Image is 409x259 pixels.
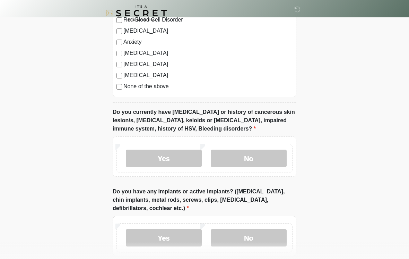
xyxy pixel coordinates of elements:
label: [MEDICAL_DATA] [123,71,293,80]
label: [MEDICAL_DATA] [123,27,293,35]
input: [MEDICAL_DATA] [116,62,122,67]
label: None of the above [123,82,293,91]
label: No [211,229,287,247]
label: Do you currently have [MEDICAL_DATA] or history of cancerous skin lesion/s, [MEDICAL_DATA], keloi... [113,108,296,133]
input: [MEDICAL_DATA] [116,28,122,34]
label: Yes [126,229,202,247]
label: No [211,150,287,167]
img: It's A Secret Med Spa Logo [106,5,167,21]
input: Anxiety [116,40,122,45]
label: Yes [126,150,202,167]
input: None of the above [116,84,122,90]
input: [MEDICAL_DATA] [116,51,122,56]
label: [MEDICAL_DATA] [123,60,293,68]
label: Anxiety [123,38,293,46]
label: [MEDICAL_DATA] [123,49,293,57]
input: [MEDICAL_DATA] [116,73,122,78]
label: Do you have any implants or active implants? ([MEDICAL_DATA], chin implants, metal rods, screws, ... [113,187,296,212]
